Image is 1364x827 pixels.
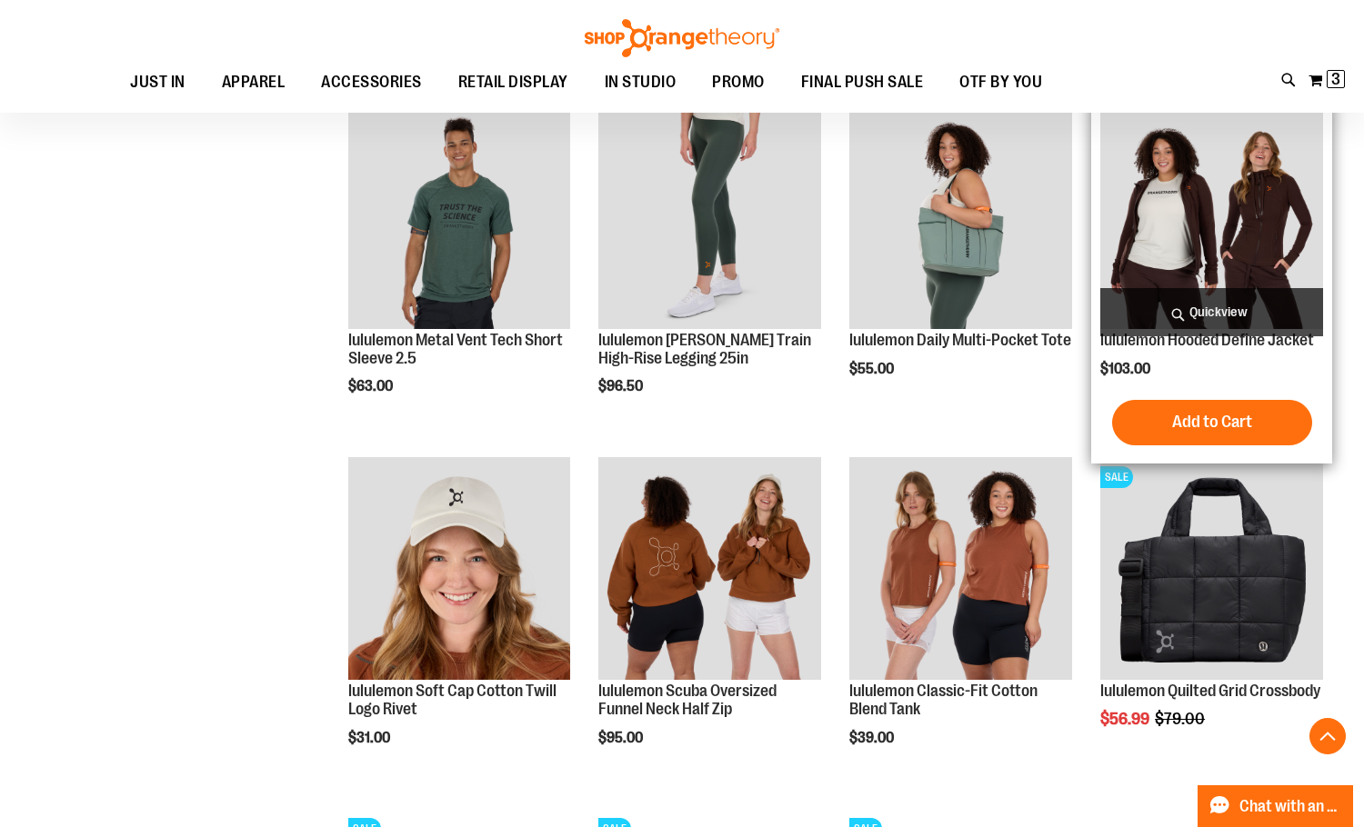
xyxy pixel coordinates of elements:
span: $56.99 [1100,710,1152,728]
span: FINAL PUSH SALE [801,62,924,103]
span: Add to Cart [1172,412,1252,432]
div: product [339,97,580,441]
span: JUST IN [130,62,186,103]
a: OTF BY YOU [941,62,1060,104]
img: lululemon Quilted Grid Crossbody [1100,457,1323,680]
div: product [1091,97,1332,463]
img: Main view of 2024 October lululemon Metal Vent Tech SS [348,106,571,329]
img: Main view of 2024 Convention lululemon Hooded Define Jacket [1100,106,1323,329]
span: OTF BY YOU [959,62,1042,103]
span: $79.00 [1155,710,1208,728]
span: $31.00 [348,730,393,746]
div: product [339,448,580,792]
a: lululemon Quilted Grid Crossbody [1100,682,1320,700]
span: $96.50 [598,378,646,394]
span: $95.00 [598,730,646,746]
span: APPAREL [222,62,286,103]
a: APPAREL [204,62,304,103]
div: product [840,448,1081,792]
a: Main view of lululemon Womens Scuba Oversized Funnel Neck [598,457,821,683]
a: lululemon Scuba Oversized Funnel Neck Half Zip [598,682,777,718]
div: product [840,97,1081,423]
button: Add to Cart [1112,400,1312,445]
a: FINAL PUSH SALE [783,62,942,104]
a: lululemon Classic-Fit Cotton Blend Tank [849,457,1072,683]
span: $39.00 [849,730,897,746]
a: lululemon Hooded Define Jacket [1100,331,1314,349]
img: Main view of 2024 Convention lululemon Daily Multi-Pocket Tote [849,106,1072,329]
button: Back To Top [1309,718,1346,754]
a: PROMO [694,62,783,104]
a: JUST IN [112,62,204,104]
span: Chat with an Expert [1239,798,1342,815]
span: $103.00 [1100,361,1153,377]
div: product [589,97,830,441]
span: IN STUDIO [605,62,677,103]
a: lululemon Daily Multi-Pocket Tote [849,331,1071,349]
a: Main view of 2024 October lululemon Metal Vent Tech SS [348,106,571,332]
img: Shop Orangetheory [582,19,782,57]
a: Main view of 2024 Convention lululemon Hooded Define Jacket [1100,106,1323,332]
a: Main view of 2024 Convention lululemon Soft Cap Cotton Twill Logo Rivet [348,457,571,683]
span: PROMO [712,62,765,103]
img: lululemon Classic-Fit Cotton Blend Tank [849,457,1072,680]
span: 3 [1331,70,1340,88]
a: RETAIL DISPLAY [440,62,587,104]
img: Main view of 2024 Convention lululemon Soft Cap Cotton Twill Logo Rivet [348,457,571,680]
div: product [589,448,830,792]
a: lululemon [PERSON_NAME] Train High-Rise Legging 25in [598,331,811,367]
span: RETAIL DISPLAY [458,62,568,103]
img: Main view of 2024 October lululemon Wunder Train High-Rise [598,106,821,329]
span: ACCESSORIES [321,62,422,103]
button: Chat with an Expert [1198,785,1354,827]
a: Quickview [1100,288,1323,336]
img: Main view of lululemon Womens Scuba Oversized Funnel Neck [598,457,821,680]
a: lululemon Soft Cap Cotton Twill Logo Rivet [348,682,557,718]
a: lululemon Classic-Fit Cotton Blend Tank [849,682,1038,718]
span: $55.00 [849,361,897,377]
a: lululemon Quilted Grid CrossbodySALE [1100,457,1323,683]
div: product [1091,448,1332,774]
span: SALE [1100,466,1133,488]
a: Main view of 2024 October lululemon Wunder Train High-Rise [598,106,821,332]
a: ACCESSORIES [303,62,440,104]
span: $63.00 [348,378,396,394]
a: IN STUDIO [587,62,695,104]
a: Main view of 2024 Convention lululemon Daily Multi-Pocket Tote [849,106,1072,332]
a: lululemon Metal Vent Tech Short Sleeve 2.5 [348,331,563,367]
